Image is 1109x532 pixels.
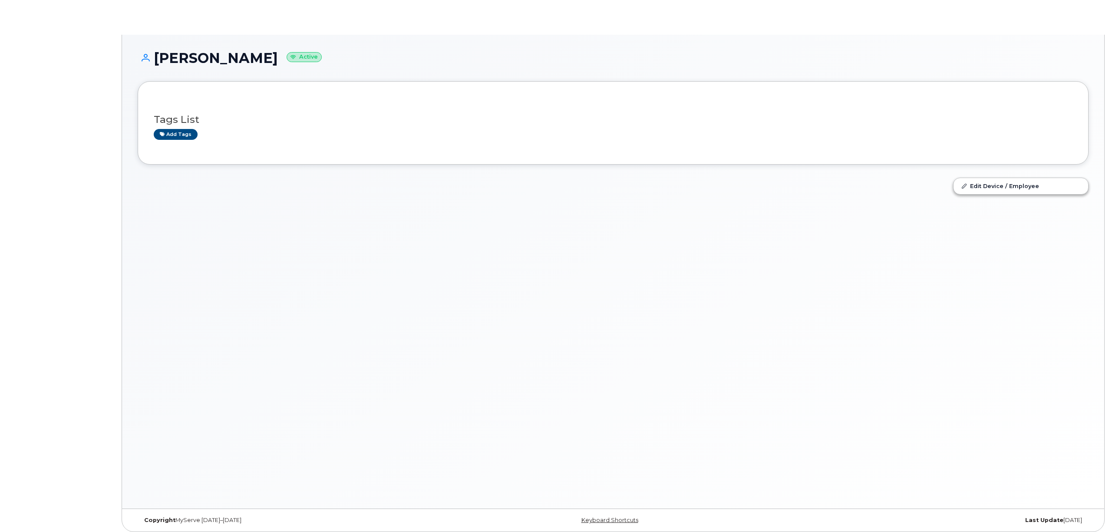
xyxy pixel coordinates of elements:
[1025,517,1063,523] strong: Last Update
[581,517,638,523] a: Keyboard Shortcuts
[138,517,455,524] div: MyServe [DATE]–[DATE]
[154,129,198,140] a: Add tags
[154,114,1073,125] h3: Tags List
[138,50,1089,66] h1: [PERSON_NAME]
[954,178,1088,194] a: Edit Device / Employee
[772,517,1089,524] div: [DATE]
[144,517,175,523] strong: Copyright
[287,52,322,62] small: Active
